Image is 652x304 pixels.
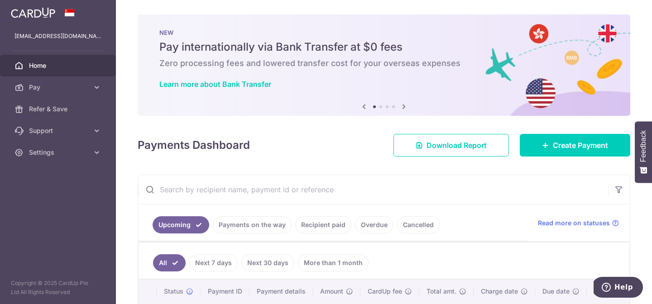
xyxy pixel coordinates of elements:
[481,287,518,296] span: Charge date
[542,287,570,296] span: Due date
[241,254,294,271] a: Next 30 days
[538,218,619,228] a: Read more on statuses
[138,137,250,153] h4: Payments Dashboard
[29,83,89,92] span: Pay
[355,216,393,233] a: Overdue
[594,277,643,299] iframe: Opens a widget where you can find more information
[298,254,369,271] a: More than 1 month
[639,130,647,162] span: Feedback
[427,140,487,151] span: Download Report
[164,287,183,296] span: Status
[427,287,456,296] span: Total amt.
[635,121,652,183] button: Feedback - Show survey
[29,61,89,70] span: Home
[153,254,186,271] a: All
[538,218,610,228] span: Read more on statuses
[397,216,440,233] a: Cancelled
[138,175,608,204] input: Search by recipient name, payment id or reference
[189,254,238,271] a: Next 7 days
[393,134,509,157] a: Download Report
[159,40,609,54] h5: Pay internationally via Bank Transfer at $0 fees
[159,80,271,89] a: Learn more about Bank Transfer
[14,32,101,41] p: [EMAIL_ADDRESS][DOMAIN_NAME]
[320,287,343,296] span: Amount
[249,280,313,303] th: Payment details
[368,287,402,296] span: CardUp fee
[29,104,89,114] span: Refer & Save
[138,14,630,116] img: Bank transfer banner
[213,216,292,233] a: Payments on the way
[153,216,209,233] a: Upcoming
[520,134,630,157] a: Create Payment
[11,7,55,18] img: CardUp
[29,126,89,135] span: Support
[295,216,351,233] a: Recipient paid
[29,148,89,157] span: Settings
[553,140,608,151] span: Create Payment
[159,58,609,69] h6: Zero processing fees and lowered transfer cost for your overseas expenses
[201,280,249,303] th: Payment ID
[159,29,609,36] p: NEW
